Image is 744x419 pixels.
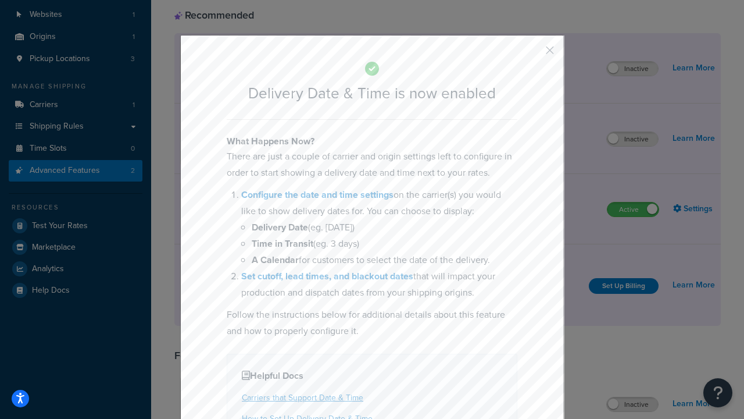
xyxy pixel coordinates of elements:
li: (eg. [DATE]) [252,219,517,236]
li: on the carrier(s) you would like to show delivery dates for. You can choose to display: [241,187,517,268]
h4: Helpful Docs [242,369,502,383]
h2: Delivery Date & Time is now enabled [227,85,517,102]
a: Set cutoff, lead times, and blackout dates [241,269,413,283]
p: There are just a couple of carrier and origin settings left to configure in order to start showin... [227,148,517,181]
b: Delivery Date [252,221,308,234]
b: Time in Transit [252,237,313,250]
li: (eg. 3 days) [252,236,517,252]
li: that will impact your production and dispatch dates from your shipping origins. [241,268,517,301]
a: Carriers that Support Date & Time [242,392,363,404]
h4: What Happens Now? [227,134,517,148]
b: A Calendar [252,253,299,267]
a: Configure the date and time settings [241,188,394,201]
li: for customers to select the date of the delivery. [252,252,517,268]
p: Follow the instructions below for additional details about this feature and how to properly confi... [227,307,517,339]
